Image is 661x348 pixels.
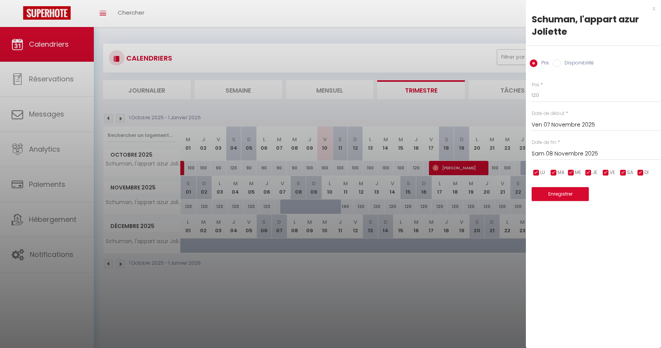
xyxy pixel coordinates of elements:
[575,169,581,176] span: ME
[644,169,649,176] span: DI
[537,59,549,68] label: Prix
[540,169,545,176] span: LU
[532,13,655,38] div: Schuman, l'appart azur Joliette
[532,139,556,146] label: Date de fin
[558,169,564,176] span: MA
[532,81,539,89] label: Prix
[532,110,564,117] label: Date de début
[532,187,589,201] button: Enregistrer
[627,169,633,176] span: SA
[561,59,594,68] label: Disponibilité
[526,4,655,13] div: x
[610,169,615,176] span: VE
[592,169,597,176] span: JE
